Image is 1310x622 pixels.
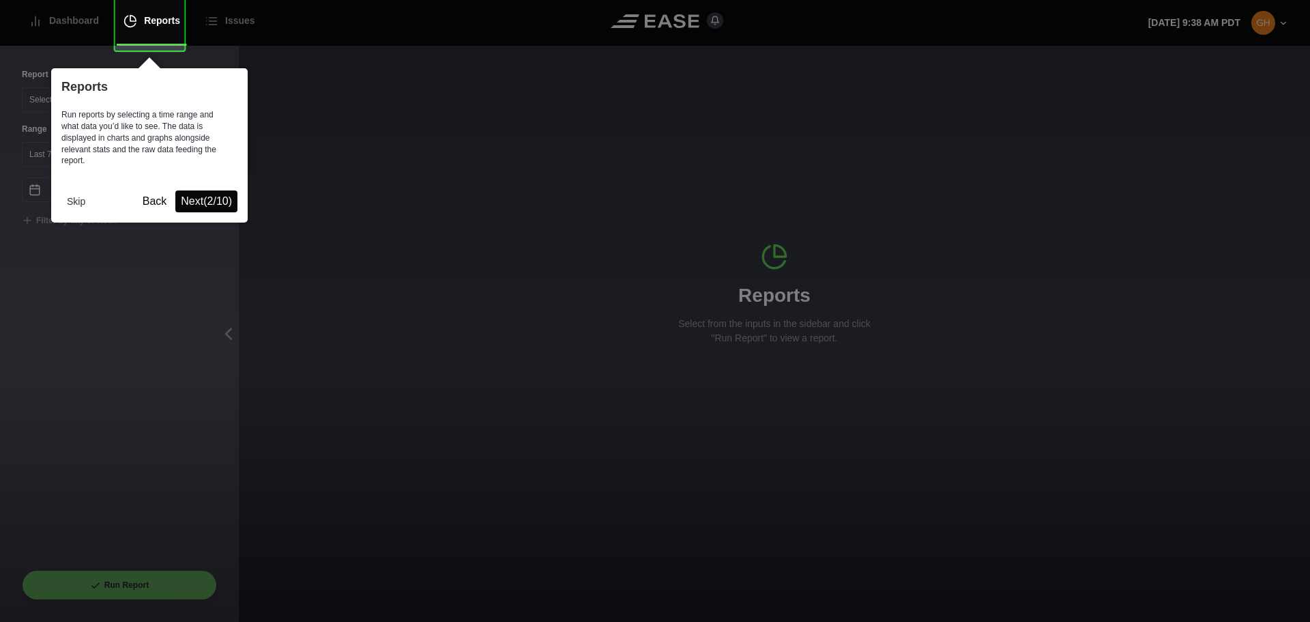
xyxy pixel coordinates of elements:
[61,191,91,212] button: Skip
[137,190,173,212] button: Back
[61,79,237,96] h4: Reports
[175,190,237,212] button: Next
[61,109,231,167] div: Run reports by selecting a time range and what data you’d like to see. The data is displayed in c...
[181,195,232,207] span: Next ( 2 / 10 )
